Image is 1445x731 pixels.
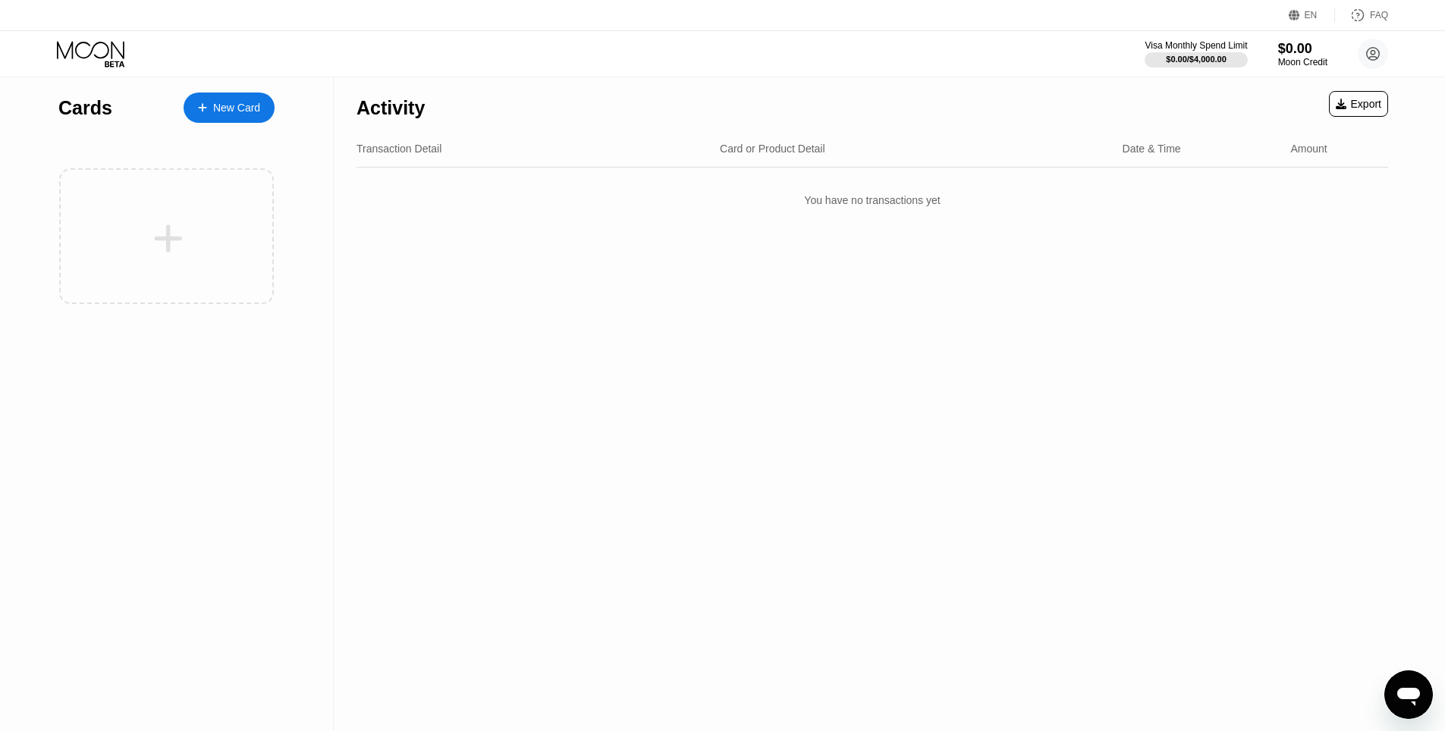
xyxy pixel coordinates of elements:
[1336,98,1381,110] div: Export
[58,97,112,119] div: Cards
[1278,41,1327,67] div: $0.00Moon Credit
[1145,40,1247,51] div: Visa Monthly Spend Limit
[1123,143,1181,155] div: Date & Time
[213,102,260,115] div: New Card
[357,179,1388,221] div: You have no transactions yet
[1384,670,1433,719] iframe: Кнопка запуска окна обмена сообщениями
[1166,55,1227,64] div: $0.00 / $4,000.00
[1370,10,1388,20] div: FAQ
[1290,143,1327,155] div: Amount
[1289,8,1335,23] div: EN
[1329,91,1388,117] div: Export
[357,143,441,155] div: Transaction Detail
[184,93,275,123] div: New Card
[1305,10,1318,20] div: EN
[1145,40,1247,67] div: Visa Monthly Spend Limit$0.00/$4,000.00
[720,143,825,155] div: Card or Product Detail
[1278,57,1327,67] div: Moon Credit
[1335,8,1388,23] div: FAQ
[1278,41,1327,57] div: $0.00
[357,97,425,119] div: Activity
